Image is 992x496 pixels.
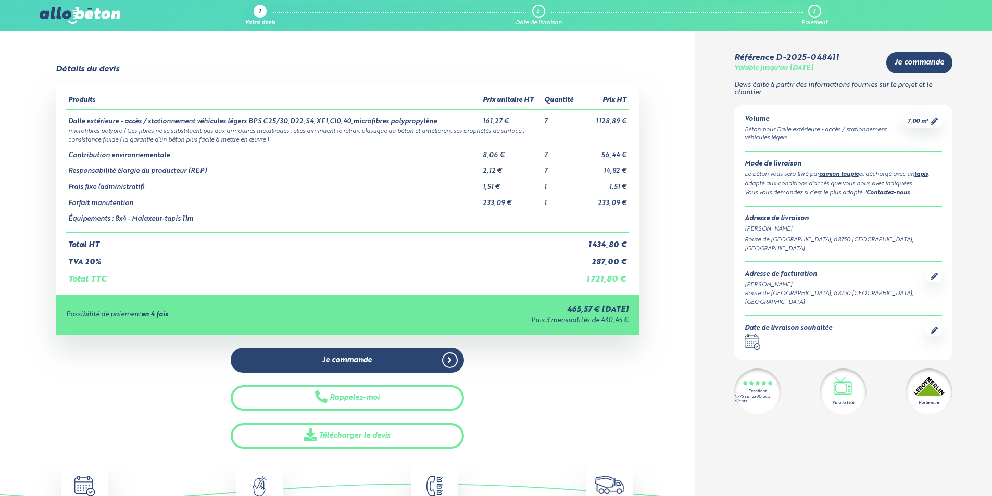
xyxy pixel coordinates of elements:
div: Possibilité de paiement [66,311,354,319]
td: 2,12 € [481,159,542,175]
td: 161,27 € [481,109,542,126]
div: 4.7/5 sur 2300 avis clients [734,395,781,404]
td: Frais fixe (administratif) [66,175,481,192]
div: Vous vous demandez si c’est le plus adapté ? . [745,188,942,198]
td: 14,82 € [579,159,629,175]
td: 7 [542,159,579,175]
td: Forfait manutention [66,192,481,208]
span: Je commande [322,356,372,365]
div: Date de livraison souhaitée [745,325,832,333]
td: 1 [542,175,579,192]
span: Je commande [895,58,944,67]
td: 233,09 € [579,192,629,208]
th: Prix HT [579,93,629,109]
th: Quantité [542,93,579,109]
td: Dalle extérieure - accès / stationnement véhicules légers BPS C25/30,D22,S4,XF1,Cl0,40,microfibre... [66,109,481,126]
td: 56,44 € [579,144,629,160]
div: Valable jusqu'au [DATE] [734,65,813,72]
a: Télécharger le devis [231,423,464,449]
div: Adresse de livraison [745,215,942,223]
button: Rappelez-moi [231,385,464,411]
td: 233,09 € [481,192,542,208]
img: truck.c7a9816ed8b9b1312949.png [595,476,625,494]
a: Je commande [886,52,952,73]
div: 1 [259,9,261,16]
td: consistance fluide ( la garantie d’un béton plus facile à mettre en œuvre ) [66,135,629,144]
div: Mode de livraison [745,160,942,168]
td: TVA 20% [66,250,580,267]
div: Volume [745,116,903,123]
a: Je commande [231,348,464,373]
td: 1 721,80 € [579,266,629,284]
div: 2 [536,8,539,15]
div: Béton pour Dalle extérieure - accès / stationnement véhicules légers [745,125,903,143]
div: Détails du devis [56,65,119,74]
td: Équipements : 8x4 - Malaxeur-tapis 11m [66,207,481,232]
td: 7 [542,144,579,160]
div: Votre devis [245,20,275,27]
div: Puis 3 mensualités de 430,45 € [354,317,628,325]
td: Total TTC [66,266,580,284]
td: 1 128,89 € [579,109,629,126]
div: Le béton vous sera livré par et déchargé avec un , adapté aux conditions d'accès que vous nous av... [745,170,942,188]
td: Total HT [66,232,580,250]
a: camion toupie [819,172,859,177]
td: microfibres polypro ( Ces fibres ne se substituent pas aux armatures métalliques ; elles diminuen... [66,126,629,135]
div: [PERSON_NAME] [745,225,942,234]
td: 1 [542,192,579,208]
td: 1,51 € [579,175,629,192]
div: Paiement [801,20,827,27]
td: Responsabilité élargie du producteur (REP) [66,159,481,175]
a: tapis [914,172,928,177]
td: 1 434,80 € [579,232,629,250]
strong: en 4 fois [141,311,168,318]
td: 287,00 € [579,250,629,267]
div: Vu à la télé [832,400,854,406]
div: Adresse de facturation [745,271,926,278]
p: Devis édité à partir des informations fournies sur le projet et le chantier [734,82,952,97]
td: 1,51 € [481,175,542,192]
a: 3 Paiement [801,5,827,27]
td: Contribution environnementale [66,144,481,160]
div: Route de [GEOGRAPHIC_DATA], 68750 [GEOGRAPHIC_DATA], [GEOGRAPHIC_DATA] [745,236,942,253]
div: [PERSON_NAME] [745,281,926,289]
td: 8,06 € [481,144,542,160]
th: Prix unitaire HT [481,93,542,109]
div: Référence D-2025-048411 [734,53,839,62]
div: Excellent [748,389,767,394]
div: Partenaire [919,400,939,406]
a: 2 Date de livraison [516,5,562,27]
img: allobéton [40,7,120,24]
td: 7 [542,109,579,126]
iframe: Help widget launcher [899,455,981,485]
div: 465,57 € [DATE] [354,306,628,314]
th: Produits [66,93,481,109]
div: Date de livraison [516,20,562,27]
div: Route de [GEOGRAPHIC_DATA], 68750 [GEOGRAPHIC_DATA], [GEOGRAPHIC_DATA] [745,289,926,307]
a: Contactez-nous [867,190,910,196]
a: 1 Votre devis [245,5,275,27]
div: 3 [813,8,815,15]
